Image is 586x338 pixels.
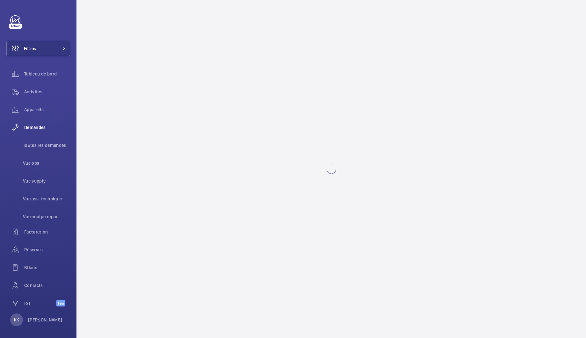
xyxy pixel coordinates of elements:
span: Tableau de bord [24,71,70,77]
span: Vue ops [23,160,70,166]
span: Activités [24,89,70,95]
p: KK [14,317,19,323]
span: IoT [24,300,56,306]
span: Filtres [24,45,36,52]
span: Facturation [24,229,70,235]
span: Vue supply [23,178,70,184]
p: [PERSON_NAME] [28,317,62,323]
span: Réserves [24,247,70,253]
span: Toutes les demandes [23,142,70,148]
span: Vue ass. technique [23,196,70,202]
span: Bilans [24,264,70,271]
span: Vue équipe répar. [23,213,70,220]
span: Beta [56,300,65,306]
span: Demandes [24,124,70,131]
span: Contacts [24,282,70,289]
button: Filtres [6,41,70,56]
span: Appareils [24,106,70,113]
